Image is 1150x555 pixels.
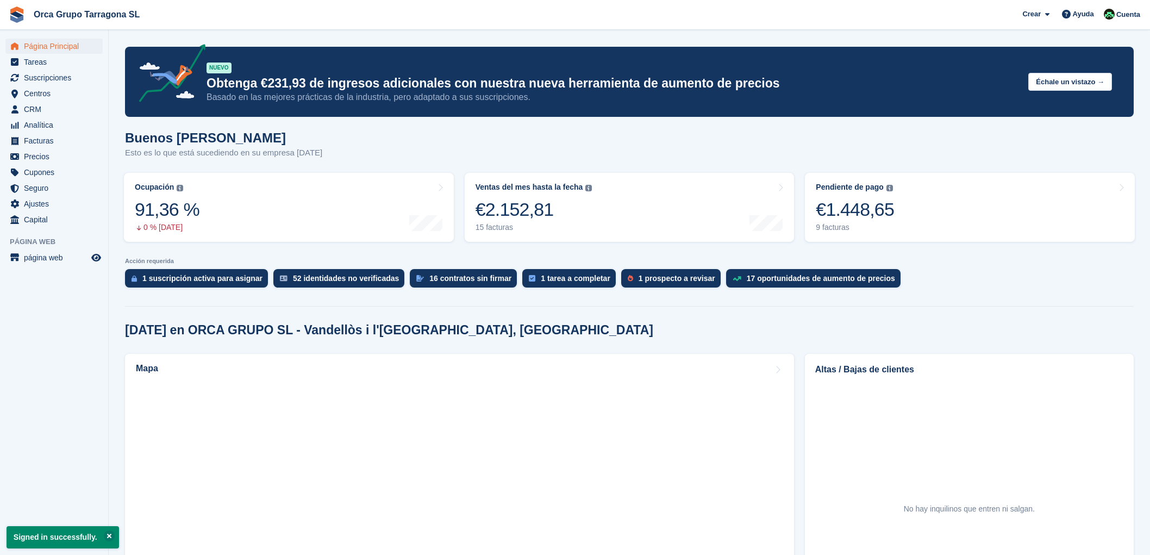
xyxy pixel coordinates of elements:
span: página web [24,250,89,265]
span: CRM [24,102,89,117]
div: €1.448,65 [816,198,894,221]
p: Obtenga €231,93 de ingresos adicionales con nuestra nueva herramienta de aumento de precios [207,76,1020,91]
a: 16 contratos sin firmar [410,269,522,293]
p: Esto es lo que está sucediendo en su empresa [DATE] [125,147,322,159]
a: menu [5,70,103,85]
a: menu [5,102,103,117]
a: 52 identidades no verificadas [273,269,410,293]
a: 1 tarea a completar [522,269,621,293]
img: icon-info-grey-7440780725fd019a000dd9b08b2336e03edf1995a4989e88bcd33f0948082b44.svg [585,185,592,191]
span: Ayuda [1073,9,1094,20]
div: Ventas del mes hasta la fecha [476,183,583,192]
img: task-75834270c22a3079a89374b754ae025e5fb1db73e45f91037f5363f120a921f8.svg [529,275,535,282]
a: menu [5,39,103,54]
a: menu [5,196,103,211]
span: Ajustes [24,196,89,211]
img: verify_identity-adf6edd0f0f0b5bbfe63781bf79b02c33cf7c696d77639b501bdc392416b5a36.svg [280,275,287,282]
div: 1 prospecto a revisar [639,274,715,283]
a: Pendiente de pago €1.448,65 9 facturas [805,173,1135,242]
span: Crear [1022,9,1041,20]
span: Facturas [24,133,89,148]
img: price-adjustments-announcement-icon-8257ccfd72463d97f412b2fc003d46551f7dbcb40ab6d574587a9cd5c0d94... [130,44,206,106]
span: Centros [24,86,89,101]
a: menú [5,250,103,265]
img: price_increase_opportunities-93ffe204e8149a01c8c9dc8f82e8f89637d9d84a8eef4429ea346261dce0b2c0.svg [733,276,741,281]
div: 16 contratos sin firmar [429,274,511,283]
p: Basado en las mejores prácticas de la industria, pero adaptado a sus suscripciones. [207,91,1020,103]
a: Ventas del mes hasta la fecha €2.152,81 15 facturas [465,173,795,242]
span: Analítica [24,117,89,133]
span: Página Principal [24,39,89,54]
div: 0 % [DATE] [135,223,199,232]
p: Acción requerida [125,258,1134,265]
a: menu [5,86,103,101]
img: prospect-51fa495bee0391a8d652442698ab0144808aea92771e9ea1ae160a38d050c398.svg [628,275,633,282]
div: 15 facturas [476,223,592,232]
button: Échale un vistazo → [1028,73,1112,91]
span: Página web [10,236,108,247]
a: Ocupación 91,36 % 0 % [DATE] [124,173,454,242]
img: active_subscription_to_allocate_icon-d502201f5373d7db506a760aba3b589e785aa758c864c3986d89f69b8ff3... [132,275,137,282]
div: 1 suscripción activa para asignar [142,274,262,283]
span: Seguro [24,180,89,196]
span: Capital [24,212,89,227]
a: menu [5,180,103,196]
p: Signed in successfully. [7,526,119,548]
span: Cuenta [1116,9,1140,20]
span: Cupones [24,165,89,180]
a: menu [5,133,103,148]
div: No hay inquilinos que entren ni salgan. [904,503,1035,515]
a: Vista previa de la tienda [90,251,103,264]
a: menu [5,212,103,227]
div: Ocupación [135,183,174,192]
img: contract_signature_icon-13c848040528278c33f63329250d36e43548de30e8caae1d1a13099fd9432cc5.svg [416,275,424,282]
img: Tania [1104,9,1115,20]
a: menu [5,117,103,133]
a: menu [5,54,103,70]
h2: Mapa [136,364,158,373]
div: €2.152,81 [476,198,592,221]
div: 91,36 % [135,198,199,221]
a: 17 oportunidades de aumento de precios [726,269,906,293]
a: Orca Grupo Tarragona SL [29,5,144,23]
img: stora-icon-8386f47178a22dfd0bd8f6a31ec36ba5ce8667c1dd55bd0f319d3a0aa187defe.svg [9,7,25,23]
div: 1 tarea a completar [541,274,610,283]
img: icon-info-grey-7440780725fd019a000dd9b08b2336e03edf1995a4989e88bcd33f0948082b44.svg [886,185,893,191]
div: Pendiente de pago [816,183,883,192]
span: Tareas [24,54,89,70]
span: Suscripciones [24,70,89,85]
div: 9 facturas [816,223,894,232]
a: menu [5,165,103,180]
h2: [DATE] en ORCA GRUPO SL - Vandellòs i l'[GEOGRAPHIC_DATA], [GEOGRAPHIC_DATA] [125,323,653,338]
h1: Buenos [PERSON_NAME] [125,130,322,145]
div: 52 identidades no verificadas [293,274,399,283]
span: Precios [24,149,89,164]
h2: Altas / Bajas de clientes [815,363,1123,376]
img: icon-info-grey-7440780725fd019a000dd9b08b2336e03edf1995a4989e88bcd33f0948082b44.svg [177,185,183,191]
a: 1 suscripción activa para asignar [125,269,273,293]
a: 1 prospecto a revisar [621,269,726,293]
a: menu [5,149,103,164]
div: NUEVO [207,63,232,73]
div: 17 oportunidades de aumento de precios [747,274,895,283]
